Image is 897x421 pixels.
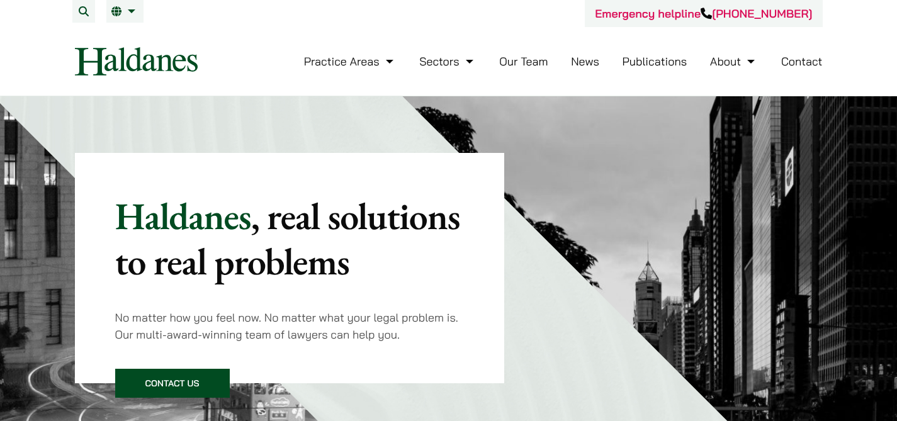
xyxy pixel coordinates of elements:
a: Our Team [499,54,548,69]
a: News [571,54,599,69]
a: Contact Us [115,369,230,398]
p: No matter how you feel now. No matter what your legal problem is. Our multi-award-winning team of... [115,309,465,343]
a: Sectors [419,54,476,69]
a: Practice Areas [304,54,397,69]
a: EN [111,6,138,16]
a: Publications [623,54,687,69]
a: About [710,54,758,69]
a: Emergency helpline[PHONE_NUMBER] [595,6,812,21]
mark: , real solutions to real problems [115,191,460,286]
a: Contact [781,54,823,69]
p: Haldanes [115,193,465,284]
img: Logo of Haldanes [75,47,198,76]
